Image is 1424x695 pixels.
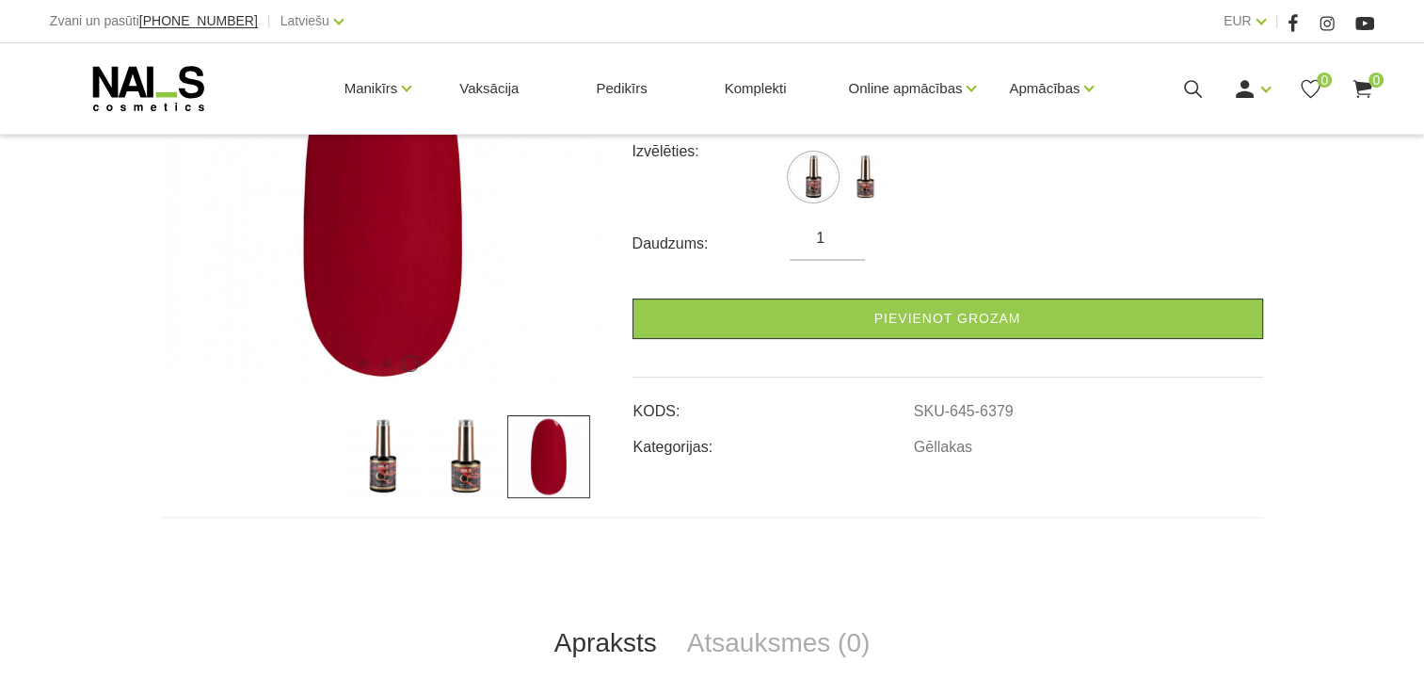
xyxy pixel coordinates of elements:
a: 0 [1299,77,1322,101]
a: [PHONE_NUMBER] [139,14,258,28]
span: 0 [1368,73,1384,88]
a: Apraksts [539,612,672,674]
button: 2 of 3 [382,359,392,368]
button: 1 of 3 [359,359,368,368]
a: SKU-645-6379 [914,403,1014,420]
img: ... [841,154,888,201]
span: 0 [1317,73,1332,88]
a: 0 [1351,77,1374,101]
a: Manikīrs [344,51,398,126]
div: Zvani un pasūti [50,9,258,33]
a: Atsauksmes (0) [672,612,886,674]
a: Gēllakas [914,439,972,456]
img: ... [424,415,507,498]
a: Pievienot grozam [632,299,1263,339]
span: | [267,9,271,33]
a: Latviešu [280,9,329,32]
img: ... [790,154,837,201]
td: Kategorijas: [632,423,913,459]
div: Izvēlēties: [632,137,791,167]
a: Pedikīrs [581,43,662,134]
img: ... [342,415,424,498]
a: Apmācības [1009,51,1080,126]
a: EUR [1224,9,1252,32]
button: 3 of 3 [402,355,419,372]
a: Vaksācija [444,43,534,134]
img: ... [507,415,590,498]
a: Online apmācības [848,51,962,126]
span: [PHONE_NUMBER] [139,13,258,28]
img: ... [162,26,604,387]
span: | [1275,9,1279,33]
div: Daudzums: [632,229,791,259]
a: Komplekti [710,43,802,134]
td: KODS: [632,387,913,423]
